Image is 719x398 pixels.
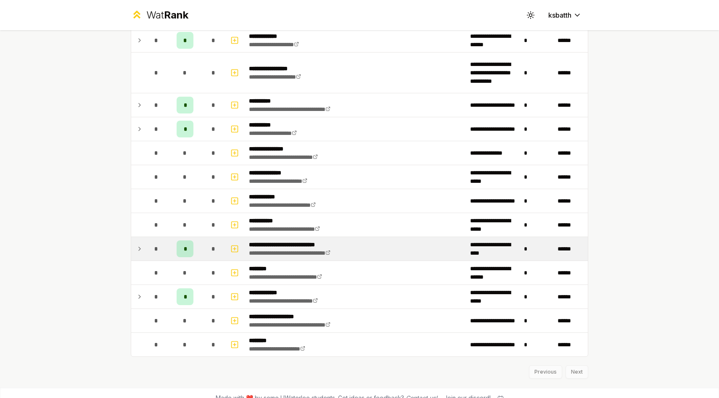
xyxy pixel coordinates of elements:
a: WatRank [131,8,188,22]
button: ksbatth [542,8,588,23]
div: Wat [146,8,188,22]
span: Rank [164,9,188,21]
span: ksbatth [548,10,571,20]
